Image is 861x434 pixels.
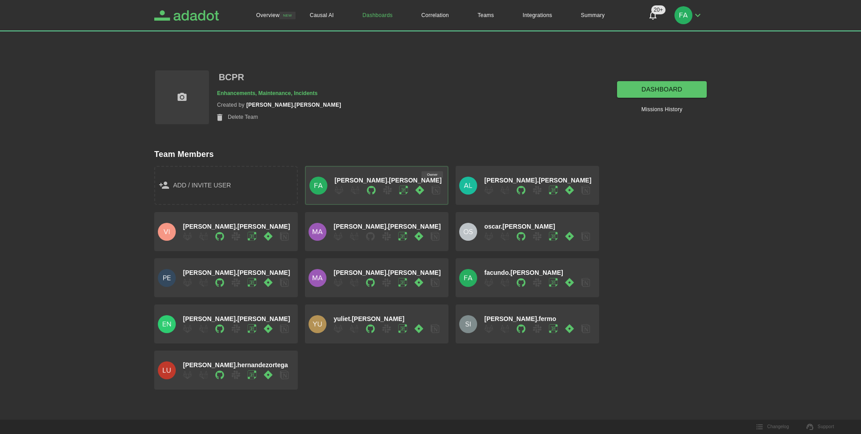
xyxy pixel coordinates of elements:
button: Delete Team [217,113,258,122]
a: Missions History [641,105,682,114]
img: fabiola.dominguez [309,177,327,195]
button: oscar.bocanegraoscar.[PERSON_NAME] [456,212,599,251]
img: luis.hernandezortega [158,361,176,379]
span: [PERSON_NAME].[PERSON_NAME] [335,177,442,184]
img: facundo.villalba [459,269,477,287]
button: luis.hernandezortega[PERSON_NAME].hernandezortega [154,351,298,390]
span: [PERSON_NAME].[PERSON_NAME] [183,315,290,322]
img: enrique.cordero [158,315,176,333]
button: simon.fermo[PERSON_NAME].fermo [456,304,599,343]
img: yuliet.sosa [309,315,326,333]
img: alejandro.vargas [459,177,477,195]
div: Owner [422,171,443,178]
button: yuliet.sosayuliet.[PERSON_NAME] [305,304,448,343]
button: Ownerfabiola.dominguez[PERSON_NAME].[PERSON_NAME] [305,166,448,205]
p: BCPR [219,69,244,85]
span: [PERSON_NAME].hernandezortega [183,361,288,369]
button: vicente.ortiz[PERSON_NAME].[PERSON_NAME] [154,212,298,251]
span: oscar.[PERSON_NAME] [484,223,555,230]
button: add / invite user [154,166,298,205]
button: Changelog [751,420,794,434]
button: Enhancements, Maintenance, Incidents [217,89,317,98]
img: maria.ortiz [309,269,326,287]
img: marlon.espinoza [309,223,326,241]
a: dashboard [617,81,707,98]
button: marlon.espinoza[PERSON_NAME].[PERSON_NAME] [305,212,448,251]
button: enrique.cordero[PERSON_NAME].[PERSON_NAME] [154,304,298,343]
button: facundo.villalbafacundo.[PERSON_NAME] [456,258,599,297]
span: [PERSON_NAME].[PERSON_NAME] [183,269,290,276]
img: vicente.ortiz [158,223,176,241]
span: [PERSON_NAME].fermo [484,315,556,322]
h2: Team Members [154,150,707,159]
button: fabiola.dominguez [671,4,707,27]
span: add / invite user [173,180,231,191]
a: Adadot Homepage [154,10,219,21]
button: BCPR [217,69,246,85]
span: [PERSON_NAME].[PERSON_NAME] [334,223,441,230]
span: yuliet.[PERSON_NAME] [334,315,404,322]
span: [PERSON_NAME].[PERSON_NAME] [484,177,591,184]
span: 20+ [651,5,665,14]
button: pedro.cardona[PERSON_NAME].[PERSON_NAME] [154,258,298,297]
img: fabiola.dominguez [674,6,692,24]
img: simon.fermo [459,315,477,333]
button: Notifications [642,4,664,26]
h3: [PERSON_NAME].[PERSON_NAME] [246,102,341,109]
a: Support [801,420,839,434]
button: alejandro.vargas[PERSON_NAME].[PERSON_NAME] [456,166,599,205]
span: Created by [217,102,244,109]
span: [PERSON_NAME].[PERSON_NAME] [334,269,441,276]
span: [PERSON_NAME].[PERSON_NAME] [183,223,290,230]
span: facundo.[PERSON_NAME] [484,269,563,276]
button: maria.ortiz[PERSON_NAME].[PERSON_NAME] [305,258,448,297]
img: pedro.cardona [158,269,176,287]
img: oscar.bocanegra [459,223,477,241]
